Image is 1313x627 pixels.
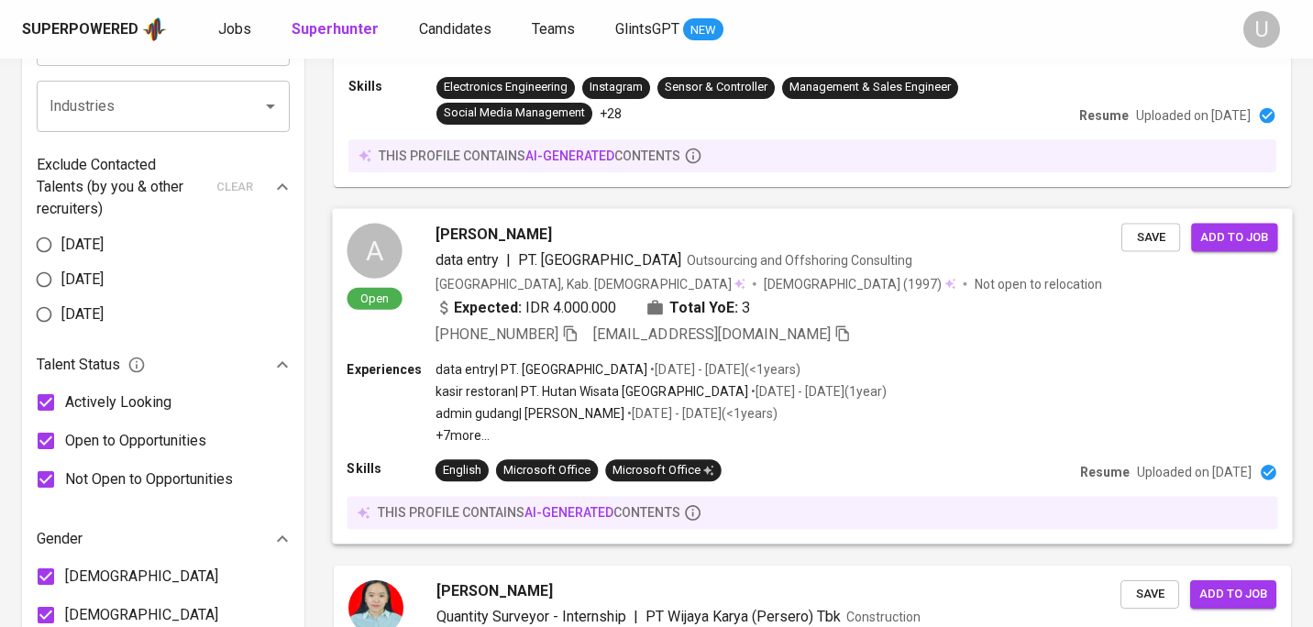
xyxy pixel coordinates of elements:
p: Exclude Contacted Talents (by you & other recruiters) [37,154,205,220]
button: Open [258,93,283,119]
span: Open to Opportunities [65,430,206,452]
div: A [347,223,402,278]
span: [EMAIL_ADDRESS][DOMAIN_NAME] [593,325,831,343]
span: data entry [436,250,499,268]
span: Save [1130,584,1170,605]
p: admin gudang | [PERSON_NAME] [436,404,625,423]
span: [DEMOGRAPHIC_DATA] [65,566,218,588]
b: Total YoE: [669,296,738,318]
p: Uploaded on [DATE] [1136,106,1251,125]
span: Add to job [1199,584,1267,605]
span: Open [353,290,396,305]
p: Resume [1079,106,1129,125]
div: English [443,462,481,479]
p: • [DATE] - [DATE] ( <1 years ) [647,360,800,379]
p: Resume [1080,463,1130,481]
span: Talent Status [37,354,146,376]
span: Outsourcing and Offshoring Consulting [687,252,913,267]
a: Superhunter [292,18,382,41]
p: +7 more ... [436,426,887,445]
div: (1997) [764,274,956,292]
div: Exclude Contacted Talents (by you & other recruiters)clear [37,154,290,220]
span: Teams [532,20,575,38]
span: Actively Looking [65,391,171,413]
span: [DEMOGRAPHIC_DATA] [764,274,903,292]
p: Skills [347,459,435,478]
span: [PERSON_NAME] [436,223,552,245]
p: • [DATE] - [DATE] ( <1 years ) [624,404,777,423]
div: Talent Status [37,346,290,383]
div: Microsoft Office [503,462,590,479]
span: Add to job [1200,226,1268,247]
a: Teams [532,18,579,41]
div: Sensor & Controller [665,79,767,96]
span: AI-generated [524,505,613,520]
a: GlintsGPT NEW [615,18,723,41]
button: Add to job [1190,580,1276,609]
div: Social Media Management [444,104,585,122]
div: Gender [37,521,290,557]
div: Instagram [590,79,643,96]
p: • [DATE] - [DATE] ( 1 year ) [748,382,887,401]
span: [PERSON_NAME] [436,580,553,602]
span: [DEMOGRAPHIC_DATA] [65,604,218,626]
span: Jobs [218,20,251,38]
span: Construction [846,610,921,624]
p: Not open to relocation [975,274,1102,292]
span: [PHONE_NUMBER] [436,325,558,343]
span: Quantity Surveyor - Internship [436,608,626,625]
span: [DATE] [61,234,104,256]
div: Superpowered [22,19,138,40]
span: [DATE] [61,269,104,291]
p: Experiences [347,360,435,379]
p: kasir restoran | PT. Hutan Wisata [GEOGRAPHIC_DATA] [436,382,748,401]
span: AI-generated [525,148,614,163]
p: Gender [37,528,83,550]
p: this profile contains contents [379,147,680,165]
span: NEW [683,21,723,39]
p: this profile contains contents [378,503,680,522]
p: data entry | PT. [GEOGRAPHIC_DATA] [436,360,648,379]
span: Candidates [419,20,491,38]
b: Expected: [454,296,522,318]
div: Electronics Engineering [444,79,568,96]
div: [GEOGRAPHIC_DATA], Kab. [DEMOGRAPHIC_DATA] [436,274,745,292]
button: Add to job [1191,223,1277,251]
span: PT. [GEOGRAPHIC_DATA] [518,250,681,268]
span: PT Wijaya Karya (Persero) Tbk [645,608,841,625]
span: Not Open to Opportunities [65,468,233,490]
b: Superhunter [292,20,379,38]
span: Save [1131,226,1171,247]
span: 3 [742,296,750,318]
p: Skills [348,77,436,95]
div: Management & Sales Engineer [789,79,951,96]
a: AOpen[PERSON_NAME]data entry|PT. [GEOGRAPHIC_DATA]Outsourcing and Offshoring Consulting[GEOGRAPHI... [334,209,1291,544]
p: Uploaded on [DATE] [1137,463,1252,481]
div: Microsoft Office [612,462,713,479]
span: GlintsGPT [615,20,679,38]
p: +28 [600,104,622,123]
a: Candidates [419,18,495,41]
button: Save [1121,223,1180,251]
div: IDR 4.000.000 [436,296,617,318]
span: | [506,248,511,270]
button: Save [1120,580,1179,609]
span: [DATE] [61,303,104,325]
a: Superpoweredapp logo [22,16,167,43]
div: U [1243,11,1280,48]
img: app logo [142,16,167,43]
a: Jobs [218,18,255,41]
